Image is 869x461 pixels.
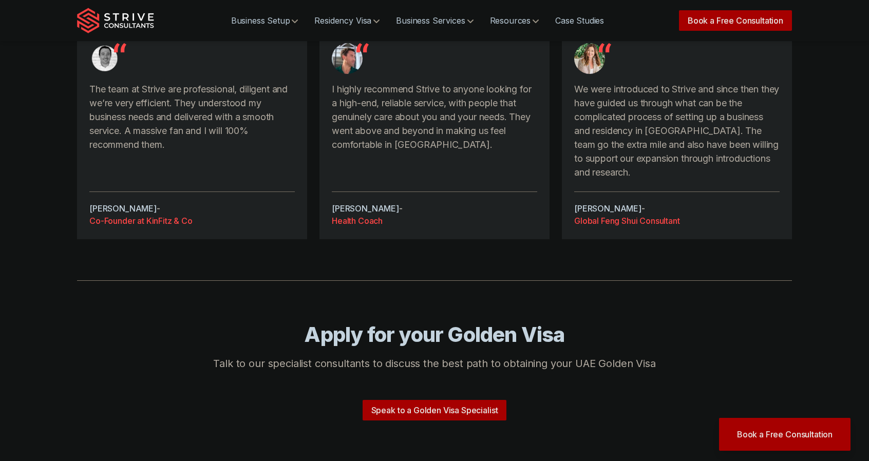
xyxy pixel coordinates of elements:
[89,215,295,227] a: Co-Founder at KinFitz & Co
[547,10,612,31] a: Case Studies
[77,8,154,33] img: Strive Consultants
[679,10,792,31] a: Book a Free Consultation
[574,43,605,74] img: Testimonial from Patricia Lohan
[106,356,763,371] p: Talk to our specialist consultants to discuss the best path to obtaining your UAE Golden Visa
[388,10,481,31] a: Business Services
[574,82,780,179] p: We were introduced to Strive and since then they have guided us through what can be the complicat...
[89,203,157,214] cite: [PERSON_NAME]
[482,10,547,31] a: Resources
[106,322,763,348] h4: Apply for your Golden Visa
[719,418,851,451] a: Book a Free Consultation
[332,203,399,214] cite: [PERSON_NAME]
[332,215,537,227] a: Health Coach
[89,82,295,151] p: The team at Strive are professional, diligent and we’re very efficient. They understood my busine...
[574,215,780,227] a: Global Feng Shui Consultant
[89,191,295,227] div: -
[306,10,388,31] a: Residency Visa
[574,203,641,214] cite: [PERSON_NAME]
[332,191,537,227] div: -
[332,43,363,74] img: Testimonial from Ryan Martin
[223,10,307,31] a: Business Setup
[363,400,507,420] a: Speak to a Golden Visa Specialist
[574,191,780,227] div: -
[332,82,537,151] p: I highly recommend Strive to anyone looking for a high-end, reliable service, with people that ge...
[89,43,120,74] img: Testimonial from Liam Fitzgerald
